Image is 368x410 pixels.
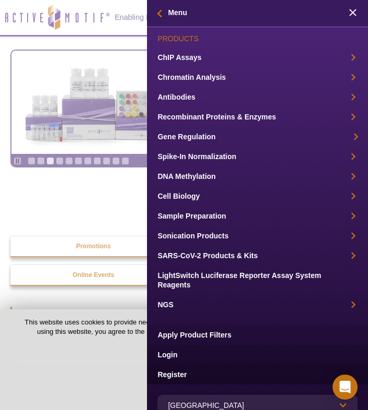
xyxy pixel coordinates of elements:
[147,147,368,166] a: Spike-In Normalization
[147,295,368,315] a: NGS
[147,246,368,266] a: SARS-CoV-2 Products & Kits
[147,47,368,67] a: ChIP Assays
[147,226,368,246] a: Sonication Products
[147,345,368,365] a: Login
[147,35,368,42] h3: Products
[17,318,351,362] p: This website uses cookies to provide necessary site functionality and improve your online experie...
[147,325,368,345] a: Apply Product Filters
[147,87,368,107] a: Antibodies
[147,186,368,206] a: Cell Biology
[147,166,368,186] a: DNA Methylation
[147,266,368,295] a: LightSwitch Luciferase Reporter Assay System Reagents
[147,67,368,87] a: Chromatin Analysis
[147,127,368,147] a: Gene Regulation
[333,375,358,400] div: Open Intercom Messenger
[147,206,368,226] a: Sample Preparation
[147,365,368,384] a: Register
[147,107,368,127] a: Recombinant Proteins & Enzymes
